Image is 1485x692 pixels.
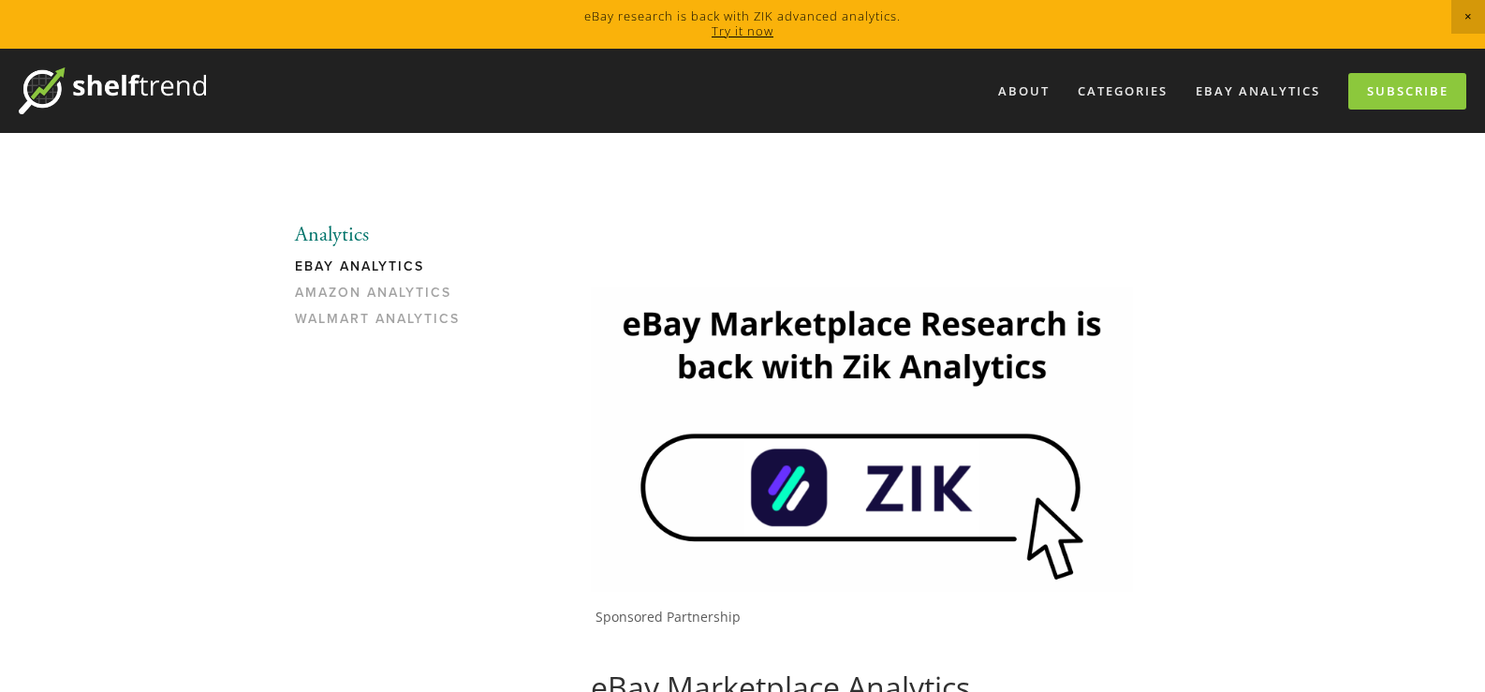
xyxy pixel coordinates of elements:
a: Try it now [712,22,773,39]
img: ShelfTrend [19,67,206,114]
a: About [986,76,1062,107]
p: Sponsored Partnership [595,609,1132,626]
a: Amazon Analytics [295,285,474,311]
div: Categories [1066,76,1180,107]
a: Walmart Analytics [295,311,474,337]
a: Subscribe [1348,73,1466,110]
a: eBay Analytics [295,258,474,285]
a: eBay Analytics [1184,76,1332,107]
li: Analytics [295,223,474,247]
img: Zik Analytics Sponsored Ad [591,287,1132,591]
